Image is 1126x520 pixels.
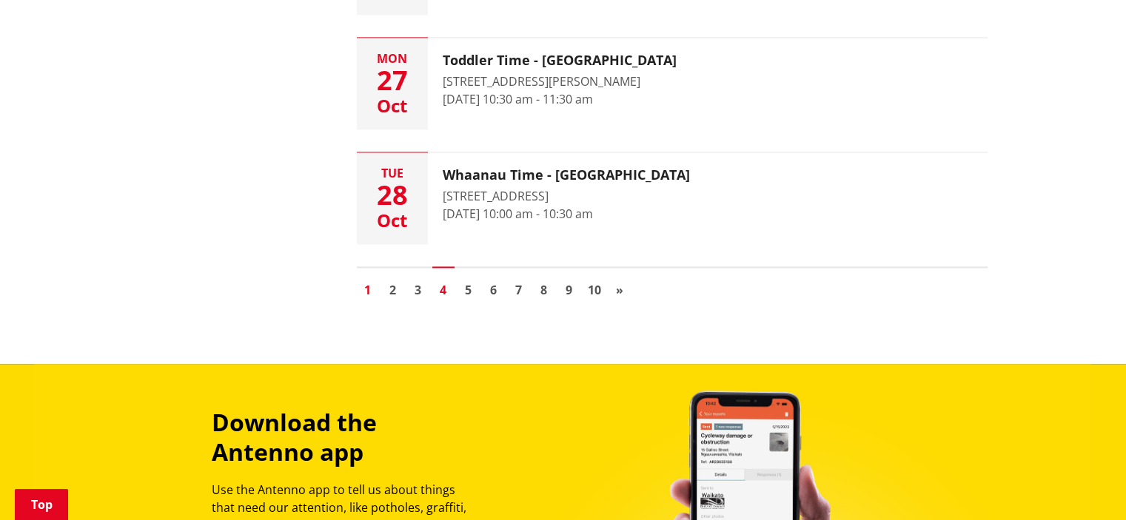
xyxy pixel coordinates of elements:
div: Tue [357,167,428,179]
span: » [616,282,623,298]
h3: Download the Antenno app [212,408,480,465]
time: [DATE] 10:00 am - 10:30 am [443,206,593,222]
a: Mon 27 Oct Toddler Time - [GEOGRAPHIC_DATA] [STREET_ADDRESS][PERSON_NAME] [DATE] 10:30 am - 11:30 am [357,38,988,129]
a: Go to page 5 [458,279,480,301]
a: Tue 28 Oct Whaanau Time - [GEOGRAPHIC_DATA] [STREET_ADDRESS] [DATE] 10:00 am - 10:30 am [357,152,988,244]
a: Go to page 6 [483,279,505,301]
a: Go to page 1 [357,279,379,301]
a: Top [15,489,68,520]
a: Go to page 3 [407,279,429,301]
a: Go to page 9 [558,279,580,301]
div: [STREET_ADDRESS] [443,187,690,205]
a: Go to next page [609,279,631,301]
a: Page 4 [432,279,455,301]
nav: Pagination [357,266,988,305]
div: 28 [357,182,428,209]
div: Mon [357,53,428,64]
a: Go to page 7 [508,279,530,301]
h3: Toddler Time - [GEOGRAPHIC_DATA] [443,53,677,69]
div: Oct [357,97,428,115]
time: [DATE] 10:30 am - 11:30 am [443,91,593,107]
a: Go to page 8 [533,279,555,301]
iframe: Messenger Launcher [1058,458,1111,511]
a: Go to page 2 [382,279,404,301]
div: Oct [357,212,428,229]
div: 27 [357,67,428,94]
a: Go to page 10 [583,279,606,301]
h3: Whaanau Time - [GEOGRAPHIC_DATA] [443,167,690,183]
div: [STREET_ADDRESS][PERSON_NAME] [443,72,677,90]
